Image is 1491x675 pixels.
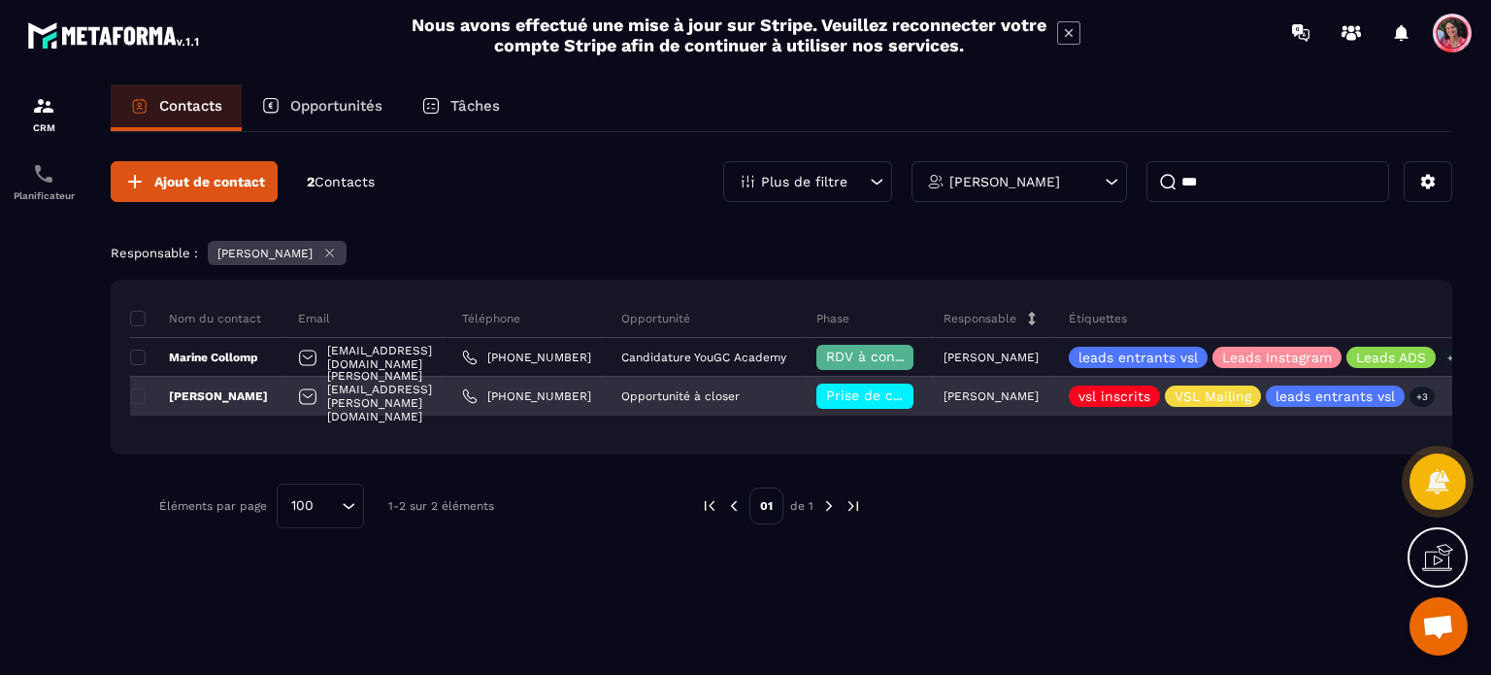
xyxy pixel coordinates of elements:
a: Tâches [402,84,519,131]
p: Nom du contact [130,311,261,326]
p: [PERSON_NAME] [944,351,1039,364]
a: Opportunités [242,84,402,131]
span: Ajout de contact [154,172,265,191]
p: Plus de filtre [761,175,847,188]
div: Search for option [277,484,364,528]
p: 2 [307,173,375,191]
p: Responsable [944,311,1016,326]
a: formationformationCRM [5,80,83,148]
p: Tâches [450,97,500,115]
input: Search for option [320,495,337,517]
a: Contacts [111,84,242,131]
span: Prise de contact effectuée [826,388,1006,403]
p: Opportunité [621,311,690,326]
a: [PHONE_NUMBER] [462,388,591,404]
h2: Nous avons effectué une mise à jour sur Stripe. Veuillez reconnecter votre compte Stripe afin de ... [411,15,1047,55]
span: Contacts [315,174,375,189]
a: [PHONE_NUMBER] [462,350,591,365]
p: [PERSON_NAME] [944,389,1039,403]
p: leads entrants vsl [1276,389,1395,403]
p: [PERSON_NAME] [217,247,313,260]
p: +1 [1441,348,1464,368]
span: RDV à confimer ❓ [826,349,951,364]
p: vsl inscrits [1078,389,1150,403]
p: Candidature YouGC Academy [621,351,786,364]
p: leads entrants vsl [1078,351,1198,364]
p: Responsable : [111,246,198,260]
p: Étiquettes [1069,311,1127,326]
p: +3 [1409,387,1435,407]
span: 100 [284,495,320,517]
p: Phase [816,311,849,326]
img: scheduler [32,162,55,186]
p: [PERSON_NAME] [130,388,268,404]
img: next [845,497,862,515]
p: de 1 [790,498,813,514]
div: Ouvrir le chat [1409,597,1468,656]
p: Planificateur [5,190,83,201]
p: Leads ADS [1356,351,1426,364]
p: Éléments par page [159,499,267,513]
a: schedulerschedulerPlanificateur [5,148,83,216]
p: 1-2 sur 2 éléments [388,499,494,513]
p: Leads Instagram [1222,351,1332,364]
img: prev [701,497,718,515]
img: formation [32,94,55,118]
p: VSL Mailing [1175,389,1251,403]
p: Opportunités [290,97,382,115]
p: 01 [749,488,783,524]
p: Téléphone [462,311,520,326]
img: next [820,497,838,515]
p: [PERSON_NAME] [949,175,1060,188]
p: Email [298,311,330,326]
p: Contacts [159,97,222,115]
img: logo [27,17,202,52]
p: Marine Collomp [130,350,258,365]
p: CRM [5,122,83,133]
img: prev [725,497,743,515]
button: Ajout de contact [111,161,278,202]
p: Opportunité à closer [621,389,740,403]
